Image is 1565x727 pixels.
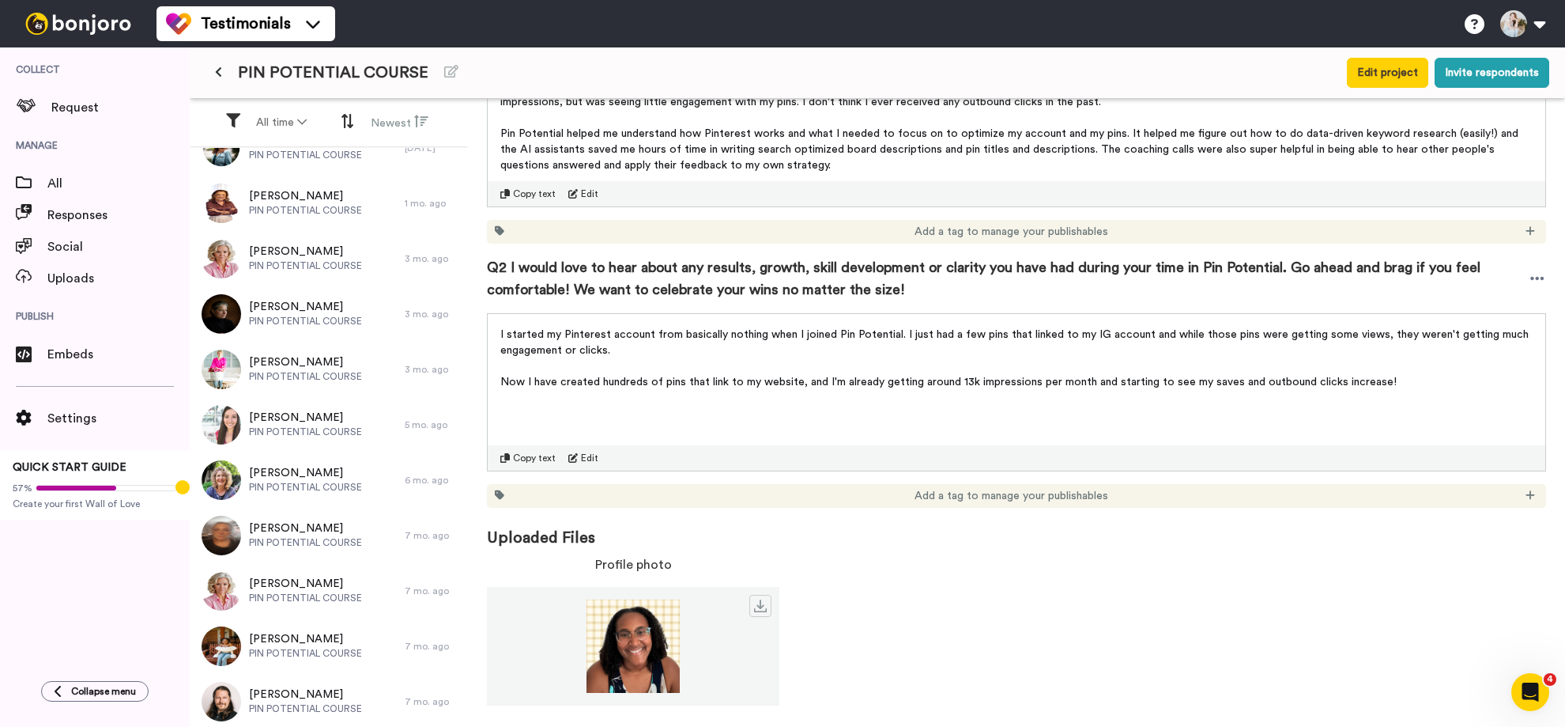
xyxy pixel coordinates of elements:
[249,354,362,370] span: [PERSON_NAME]
[500,128,1522,171] span: Pin Potential helped me understand how Pinterest works and what I needed to focus on to optimize ...
[202,350,241,389] img: da0da98c-5699-48d6-8b49-69972a259902.jpeg
[202,128,241,168] img: f11fcd46-4b71-4311-8511-1e4040adf36f.jpeg
[190,619,468,674] a: [PERSON_NAME]PIN POTENTIAL COURSE7 mo. ago
[249,426,362,438] span: PIN POTENTIAL COURSE
[581,452,598,464] span: Edit
[249,576,362,592] span: [PERSON_NAME]
[175,480,190,494] div: Tooltip anchor
[405,418,460,431] div: 5 mo. ago
[405,252,460,265] div: 3 mo. ago
[19,13,138,35] img: bj-logo-header-white.svg
[487,508,1546,549] span: Uploaded Files
[190,286,468,342] a: [PERSON_NAME]PIN POTENTIAL COURSE3 mo. ago
[47,206,190,225] span: Responses
[249,204,362,217] span: PIN POTENTIAL COURSE
[513,187,556,200] span: Copy text
[249,647,362,660] span: PIN POTENTIAL COURSE
[190,176,468,231] a: [PERSON_NAME]PIN POTENTIAL COURSE1 mo. ago
[13,482,32,494] span: 57%
[190,508,468,563] a: [PERSON_NAME]PIN POTENTIAL COURSE7 mo. ago
[249,631,362,647] span: [PERSON_NAME]
[202,184,241,223] img: 7148a9af-eaa4-46f0-8175-82ec91f49576.png
[47,409,190,428] span: Settings
[249,521,362,536] span: [PERSON_NAME]
[202,627,241,666] img: b5dd15a5-e356-414f-8a4d-77cf72a8148f.jpeg
[249,536,362,549] span: PIN POTENTIAL COURSE
[1347,58,1428,88] button: Edit project
[249,244,362,259] span: [PERSON_NAME]
[249,702,362,715] span: PIN POTENTIAL COURSE
[202,682,241,721] img: 397c3902-158a-4a88-af64-6b6ae320b2cc.jpeg
[914,488,1108,504] span: Add a tag to manage your publishables
[513,452,556,464] span: Copy text
[405,142,460,154] div: [DATE]
[41,681,149,702] button: Collapse menu
[202,516,241,555] img: 4c18860b-c21c-4278-961b-0fe87ba3d9f7.jpeg
[361,108,438,138] button: Newest
[405,308,460,320] div: 3 mo. ago
[249,299,362,315] span: [PERSON_NAME]
[202,571,241,611] img: 52daa714-f8a1-4e3f-afdd-d1219d9ddeab.png
[202,460,241,500] img: 5aeb1cd5-e384-4d30-a4f0-a8bd2cfb380e.jpeg
[166,11,191,36] img: tm-color.svg
[405,529,460,542] div: 7 mo. ago
[405,474,460,487] div: 6 mo. ago
[47,345,190,364] span: Embeds
[405,585,460,597] div: 7 mo. ago
[238,62,428,84] span: PIN POTENTIAL COURSE
[249,465,362,481] span: [PERSON_NAME]
[71,685,136,698] span: Collapse menu
[249,370,362,383] span: PIN POTENTIAL COURSE
[1435,58,1549,88] button: Invite respondents
[249,259,362,272] span: PIN POTENTIAL COURSE
[405,197,460,210] div: 1 mo. ago
[405,640,460,653] div: 7 mo. ago
[190,563,468,619] a: [PERSON_NAME]PIN POTENTIAL COURSE7 mo. ago
[247,108,316,137] button: All time
[487,600,779,693] img: ca4a4349-63ac-4795-af8f-fd1b93b4589d.jpeg
[405,363,460,376] div: 3 mo. ago
[190,342,468,397] a: [PERSON_NAME]PIN POTENTIAL COURSE3 mo. ago
[500,329,1532,356] span: I started my Pinterest account from basically nothing when I joined Pin Potential. I just had a f...
[13,462,126,473] span: QUICK START GUIDE
[13,498,177,510] span: Create your first Wall of Love
[190,397,468,452] a: [PERSON_NAME]PIN POTENTIAL COURSE5 mo. ago
[487,256,1529,301] span: Q2 I would love to hear about any results, growth, skill development or clarity you have had duri...
[405,695,460,708] div: 7 mo. ago
[190,231,468,286] a: [PERSON_NAME]PIN POTENTIAL COURSE3 mo. ago
[47,237,190,256] span: Social
[201,13,291,35] span: Testimonials
[202,239,241,278] img: 52daa714-f8a1-4e3f-afdd-d1219d9ddeab.png
[249,410,362,426] span: [PERSON_NAME]
[202,405,241,445] img: fdab12dd-a05b-4a44-b965-12dcc139af67.png
[190,452,468,508] a: [PERSON_NAME]PIN POTENTIAL COURSE6 mo. ago
[1511,673,1549,711] iframe: Intercom live chat
[581,187,598,200] span: Edit
[249,188,362,204] span: [PERSON_NAME]
[190,120,468,176] a: [PERSON_NAME]PIN POTENTIAL COURSE[DATE]
[1544,673,1556,686] span: 4
[249,481,362,494] span: PIN POTENTIAL COURSE
[249,687,362,702] span: [PERSON_NAME]
[47,174,190,193] span: All
[249,315,362,328] span: PIN POTENTIAL COURSE
[249,149,362,161] span: PIN POTENTIAL COURSE
[202,294,241,334] img: 3832ab74-9b63-4bf7-a4db-44e33e741550.jpeg
[595,555,672,574] span: Profile photo
[500,377,1397,388] span: Now I have created hundreds of pins that link to my website, and I'm already getting around 13k i...
[47,269,190,288] span: Uploads
[249,592,362,604] span: PIN POTENTIAL COURSE
[914,224,1108,240] span: Add a tag to manage your publishables
[51,98,190,117] span: Request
